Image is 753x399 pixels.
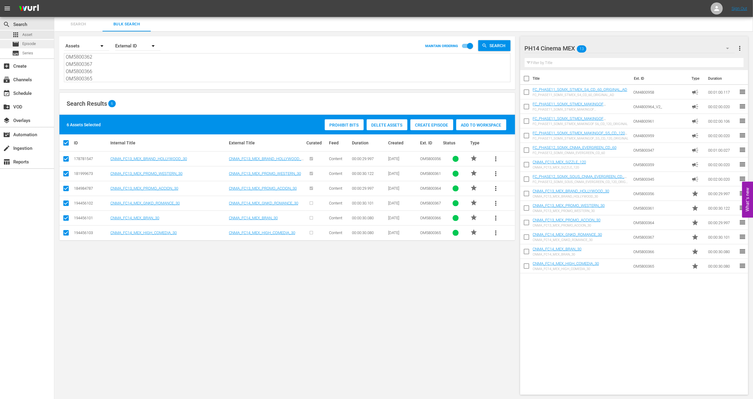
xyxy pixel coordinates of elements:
span: Ad [692,132,699,139]
div: Created [388,140,419,145]
span: Promo [692,233,699,241]
textarea: OM5800356 OM5800361 OM5800364 OM5800362 OM5800367 OM5800366 OM5800365 [66,54,510,82]
a: CNMA_FC14_MEX_HIGH_COMEDIA_30 [229,230,295,235]
div: Status [443,140,469,145]
td: 00:00:29.997 [706,186,739,201]
th: Duration [705,70,741,87]
span: reorder [739,103,746,110]
div: Feed [329,140,350,145]
td: OM4800958 [631,85,689,99]
td: OM5800366 [631,244,689,259]
td: OM4800961 [631,114,689,128]
a: CNMA_FC14_MEX_BRAN_30 [110,216,159,220]
div: [DATE] [388,156,419,161]
span: reorder [739,161,746,168]
div: CNMA_FC13_MEX_PROMO_WESTERN_30 [533,209,605,213]
button: Add to Workspace [456,119,506,130]
span: more_vert [492,229,499,237]
td: 00:00:30.101 [706,230,739,244]
span: Series [22,50,33,56]
td: OM5800364 [631,215,689,230]
div: 178781547 [74,156,109,161]
span: OM5800356 [420,156,441,161]
a: CNMA_FC13_MEX_BRAND_HOLLYWOOD_30 [229,156,304,166]
a: CNMA_FC14_MEX_GNKD_ROMANCE_30 [533,232,602,237]
div: FC_PHASE12_SOMX_SOUS_CNMA_EVERGREEN_CD_120_ORIGINAL [533,180,629,184]
div: Assets [64,37,109,54]
a: CNMA_FC14_MEX_GNKD_ROMANCE_30 [110,201,180,205]
div: Internal Title [110,140,227,145]
div: 00:00:30.101 [352,201,387,205]
td: 00:00:29.997 [706,215,739,230]
button: Delete Assets [367,119,407,130]
span: reorder [739,88,746,95]
span: Search [3,21,10,28]
button: Search [478,40,511,51]
a: CNMA_FC14_MEX_HIGH_COMEDIA_30 [533,261,599,266]
td: 00:01:00.027 [706,143,739,157]
div: CNMA_FC14_MEX_GNKD_ROMANCE_30 [533,238,602,242]
span: reorder [739,233,746,240]
button: more_vert [489,152,503,166]
div: FC_PHASE11_SOMX_STMEX_MAKINGOF S7_CD_120_ORIGINAL_v2 [533,108,629,111]
div: ID [74,140,109,145]
button: more_vert [489,181,503,196]
span: Episode [22,41,36,47]
a: CNMA_FC13_MEX_PROMO_ACCION_30 [229,186,297,191]
a: FC_PHASE12_SOMX_SOUS_CNMA_EVERGREEN_CD_120_ORIGINAL [533,174,629,183]
td: OM5800356 [631,186,689,201]
a: CNMA_FC14_MEX_HIGH_COMEDIA_30 [110,230,177,235]
div: External Title [229,140,305,145]
div: External ID [115,37,160,54]
div: Ext. ID [420,140,441,145]
p: MAINTAIN ORDERING [426,44,458,48]
a: CNMA_FC13_MEX_PROMO_WESTERN_30 [110,171,182,176]
div: [DATE] [388,216,419,220]
div: CNMA_FC13_MEX_PROMO_ACCION_30 [533,224,601,227]
td: OM5800361 [631,201,689,215]
a: CNMA_FC13_MEX_BRAND_HOLLYWOOD_30 [533,189,609,193]
span: PROMO [470,229,477,236]
div: Curated [306,140,327,145]
span: more_vert [492,170,499,177]
div: CNMA_FC13_MEX_BRAND_HOLLYWOOD_30 [533,195,609,198]
span: Search [58,21,99,28]
td: 00:02:00.020 [706,157,739,172]
div: 184984787 [74,186,109,191]
span: Add to Workspace [456,123,506,127]
span: Content [329,186,342,191]
span: Promo [692,248,699,255]
span: Channels [3,76,10,83]
button: more_vert [489,211,503,225]
span: PROMO [470,169,477,177]
a: FC_PHASE11_SOMX_STMEX_S4_CD_60_ORIGINAL_AD [533,87,628,92]
td: 00:00:30.080 [706,244,739,259]
div: FC_PHASE12_SOMX_CNMA_EVERGREEN_CD_60 [533,151,617,155]
button: Create Episode [410,119,453,130]
span: Ingestion [3,145,10,152]
th: Title [533,70,631,87]
div: CNMA_FC14_MEX_BRAN_30 [533,253,582,256]
span: OM5800361 [420,171,441,176]
span: PROMO [470,155,477,162]
span: Ad [692,146,699,154]
td: 00:02:00.020 [706,99,739,114]
div: CNMA_FC13_MEX_SIZZLE_120 [533,166,586,169]
span: reorder [739,146,746,153]
span: reorder [739,262,746,269]
span: Ad [692,161,699,168]
div: CNMA_FC14_MEX_HIGH_COMEDIA_30 [533,267,599,271]
span: reorder [739,117,746,124]
span: Content [329,171,342,176]
div: 194456102 [74,201,109,205]
td: OM5800345 [631,172,689,186]
span: PROMO [470,184,477,191]
span: PROMO [470,214,477,221]
div: 00:00:30.080 [352,230,387,235]
img: ans4CAIJ8jUAAAAAAAAAAAAAAAAAAAAAAAAgQb4GAAAAAAAAAAAAAAAAAAAAAAAAJMjXAAAAAAAAAAAAAAAAAAAAAAAAgAT5G... [14,2,43,16]
span: Series [12,50,19,57]
div: 194456103 [74,230,109,235]
div: 181999673 [74,171,109,176]
span: Schedule [3,90,10,97]
button: more_vert [489,166,503,181]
